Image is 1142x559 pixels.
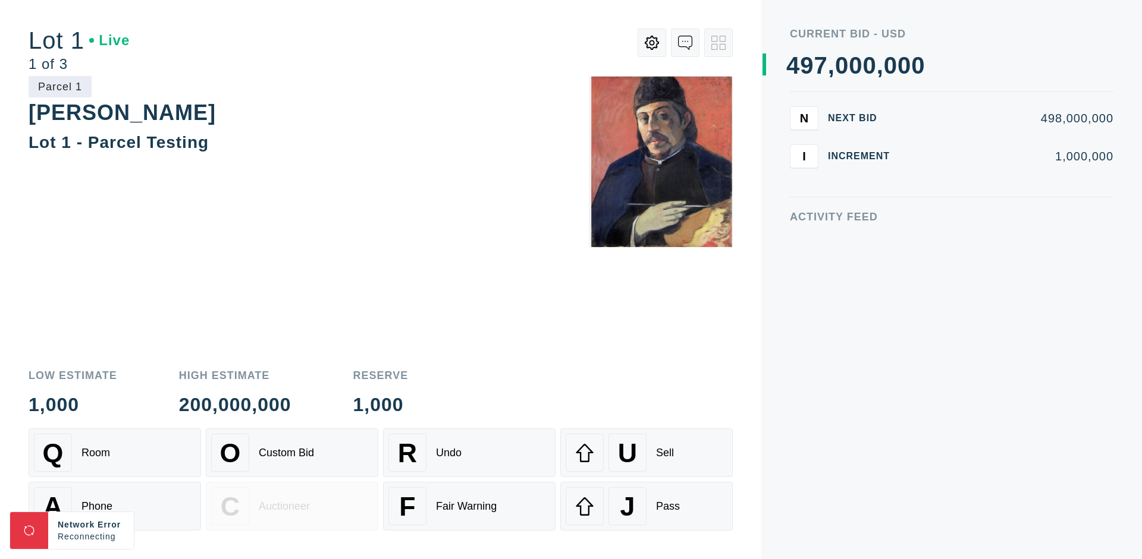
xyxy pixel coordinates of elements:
div: 9 [800,53,814,77]
span: R [398,438,417,468]
span: Q [43,438,64,468]
div: , [828,53,835,291]
span: A [43,491,62,522]
div: Current Bid - USD [790,29,1113,39]
div: Reserve [353,370,409,381]
button: I [790,144,818,168]
div: 0 [884,53,898,77]
button: JPass [560,482,733,530]
div: 0 [898,53,911,77]
span: N [800,111,808,125]
div: 1,000 [29,395,117,414]
div: 1,000 [353,395,409,414]
div: Custom Bid [259,447,314,459]
div: 1 of 3 [29,57,130,71]
div: 7 [814,53,828,77]
div: Undo [436,447,462,459]
div: Reconnecting [58,530,124,542]
div: Network Error [58,519,124,530]
span: J [620,491,635,522]
div: Parcel 1 [29,76,92,97]
div: 0 [862,53,876,77]
div: [PERSON_NAME] [29,100,216,125]
div: , [877,53,884,291]
div: 0 [849,53,862,77]
div: Increment [828,151,899,161]
div: Next Bid [828,113,899,123]
div: Lot 1 [29,29,130,52]
span: U [618,438,637,468]
div: Activity Feed [790,211,1113,222]
div: Pass [656,500,680,513]
div: Live [89,33,130,48]
button: OCustom Bid [206,428,378,477]
div: High Estimate [179,370,291,381]
span: C [221,491,240,522]
button: N [790,106,818,130]
button: APhone [29,482,201,530]
span: F [399,491,415,522]
div: Low Estimate [29,370,117,381]
span: O [220,438,241,468]
div: 0 [911,53,925,77]
div: Room [81,447,110,459]
button: QRoom [29,428,201,477]
div: 200,000,000 [179,395,291,414]
span: I [802,149,806,163]
div: 4 [786,53,800,77]
button: FFair Warning [383,482,556,530]
div: 498,000,000 [909,112,1113,124]
button: RUndo [383,428,556,477]
button: CAuctioneer [206,482,378,530]
div: 1,000,000 [909,150,1113,162]
div: Lot 1 - Parcel Testing [29,133,209,151]
div: Auctioneer [259,500,310,513]
div: Sell [656,447,674,459]
div: Fair Warning [436,500,497,513]
div: Phone [81,500,112,513]
div: 0 [835,53,849,77]
button: USell [560,428,733,477]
